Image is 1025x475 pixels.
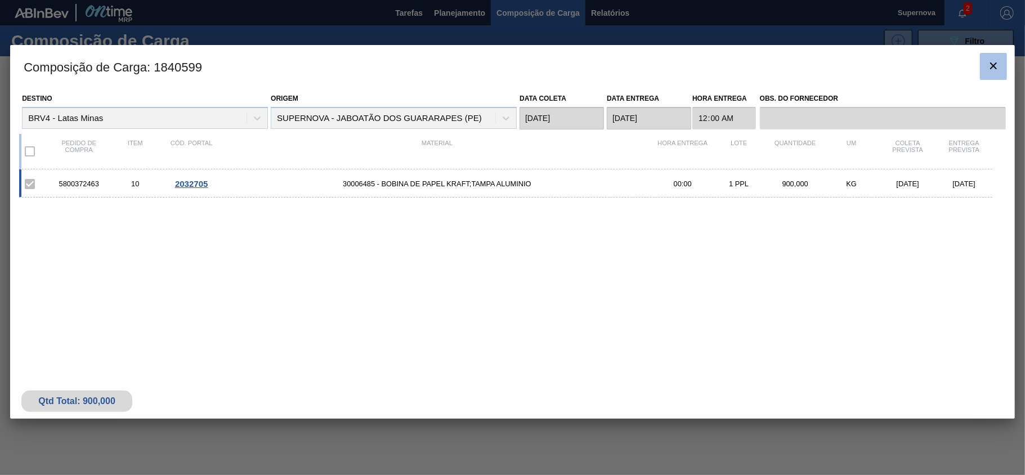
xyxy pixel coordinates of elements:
[607,107,691,129] input: dd/mm/yyyy
[30,396,124,406] div: Qtd Total: 900,000
[936,180,992,188] div: [DATE]
[10,45,1015,88] h3: Composição de Carga : 1840599
[760,91,1006,107] label: Obs. do Fornecedor
[220,140,655,163] div: Material
[163,140,220,163] div: Cód. Portal
[271,95,298,102] label: Origem
[767,180,823,188] div: 900,000
[220,180,655,188] span: 30006485 - BOBINA DE PAPEL KRAFT;TAMPA ALUMINIO
[823,140,880,163] div: UM
[655,140,711,163] div: Hora Entrega
[520,95,566,102] label: Data coleta
[175,179,208,189] span: 2032705
[711,180,767,188] div: 1 PPL
[107,140,163,163] div: Item
[936,140,992,163] div: Entrega Prevista
[880,140,936,163] div: Coleta Prevista
[711,140,767,163] div: Lote
[880,180,936,188] div: [DATE]
[107,180,163,188] div: 10
[520,107,604,129] input: dd/mm/yyyy
[607,95,659,102] label: Data entrega
[655,180,711,188] div: 00:00
[22,95,52,102] label: Destino
[767,140,823,163] div: Quantidade
[823,180,880,188] div: KG
[51,180,107,188] div: 5800372463
[51,140,107,163] div: Pedido de compra
[692,91,756,107] label: Hora Entrega
[163,179,220,189] div: Ir para o Pedido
